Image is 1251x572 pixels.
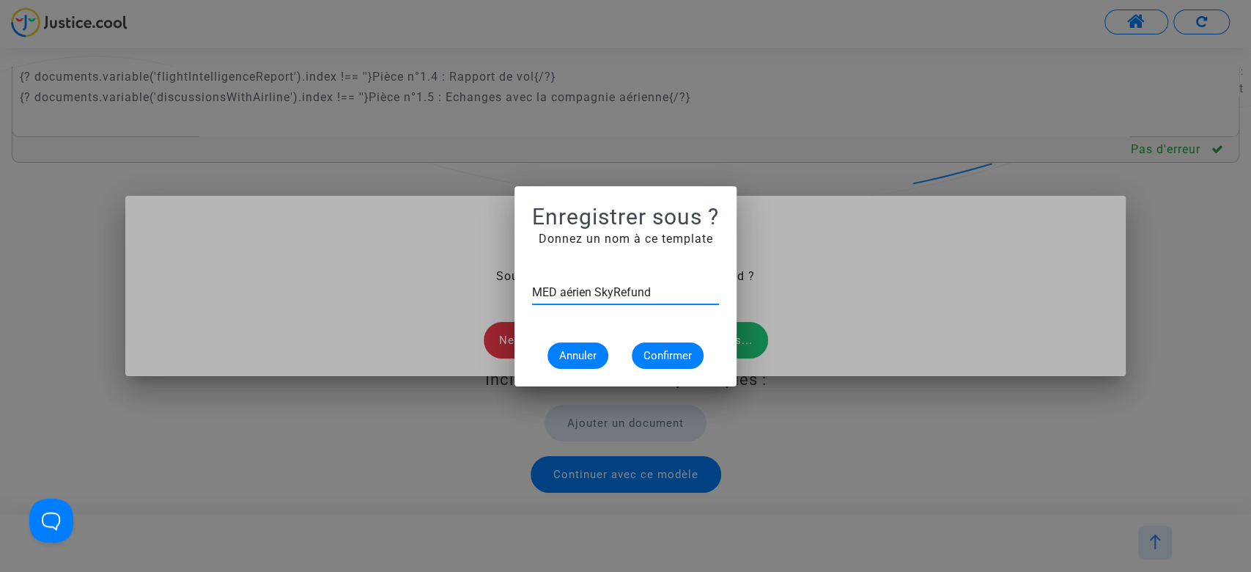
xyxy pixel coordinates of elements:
button: Confirmer [632,342,704,369]
h1: Enregistrer sous ? [532,204,719,230]
span: Annuler [559,349,597,362]
span: Donnez un nom à ce template [539,232,713,246]
iframe: Help Scout Beacon - Open [29,499,73,543]
span: Confirmer [643,349,692,362]
button: Annuler [547,342,608,369]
